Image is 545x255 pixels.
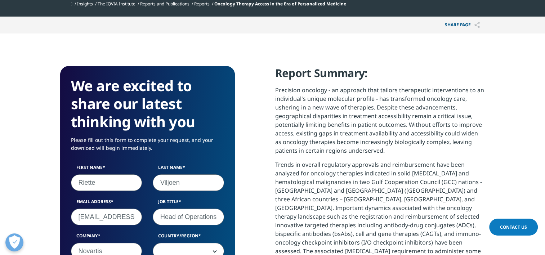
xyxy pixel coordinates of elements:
button: Share PAGEShare PAGE [439,17,485,33]
label: Company [71,233,142,243]
img: Share PAGE [474,22,480,28]
button: Open Preferences [5,233,23,251]
label: Country/Region [153,233,224,243]
label: Job Title [153,198,224,209]
label: Last Name [153,164,224,174]
a: Reports [194,1,210,7]
a: Reports and Publications [140,1,189,7]
label: Email Address [71,198,142,209]
label: First Name [71,164,142,174]
p: Precision oncology - an approach that tailors therapeutic interventions to an individual's unique... [275,86,485,160]
span: Oncology Therapy Access in the Era of Personalized Medicine [214,1,346,7]
p: Share PAGE [439,17,485,33]
a: Insights [77,1,93,7]
a: The IQVIA Institute [98,1,135,7]
span: Contact Us [500,224,527,230]
h3: We are excited to share our latest thinking with you [71,77,224,131]
p: Please fill out this form to complete your request, and your download will begin immediately. [71,136,224,157]
a: Contact Us [489,219,538,236]
h4: Report Summary: [275,66,485,86]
